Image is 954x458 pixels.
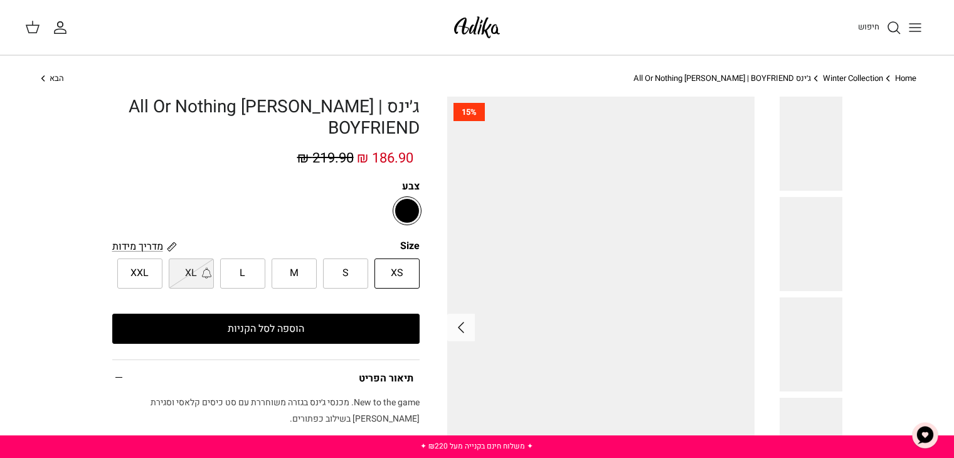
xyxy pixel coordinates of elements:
span: XL [185,265,197,282]
a: Home [895,72,916,84]
button: הוספה לסל הקניות [112,314,420,344]
span: מדריך מידות [112,239,163,254]
span: 219.90 ₪ [297,148,354,168]
a: החשבון שלי [53,20,73,35]
a: ✦ משלוח חינם בקנייה מעל ₪220 ✦ [420,440,533,452]
span: New to the game. מכנסי ג׳ינס בגזרה משוחררת עם סט כיסים קלאסי וסגירת [PERSON_NAME] בשילוב כפתורים. [151,396,420,425]
span: M [290,265,299,282]
span: חיפוש [858,21,879,33]
a: הבא [38,73,65,85]
a: חיפוש [858,20,901,35]
button: Toggle menu [901,14,929,41]
img: Adika IL [450,13,504,42]
a: מדריך מידות [112,239,177,253]
button: צ'אט [906,417,944,454]
span: XXL [130,265,149,282]
legend: Size [400,239,420,253]
button: Next [447,314,475,341]
span: 186.90 ₪ [357,148,413,168]
span: הבא [50,72,64,84]
a: Winter Collection [823,72,883,84]
span: S [342,265,349,282]
nav: Breadcrumbs [38,73,916,85]
span: XS [391,265,403,282]
a: ג׳ינס All Or Nothing [PERSON_NAME] | BOYFRIEND [633,72,811,84]
h1: ג׳ינס All Or Nothing [PERSON_NAME] | BOYFRIEND [112,97,420,139]
span: L [240,265,245,282]
label: צבע [112,179,420,193]
summary: תיאור הפריט [112,360,420,395]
